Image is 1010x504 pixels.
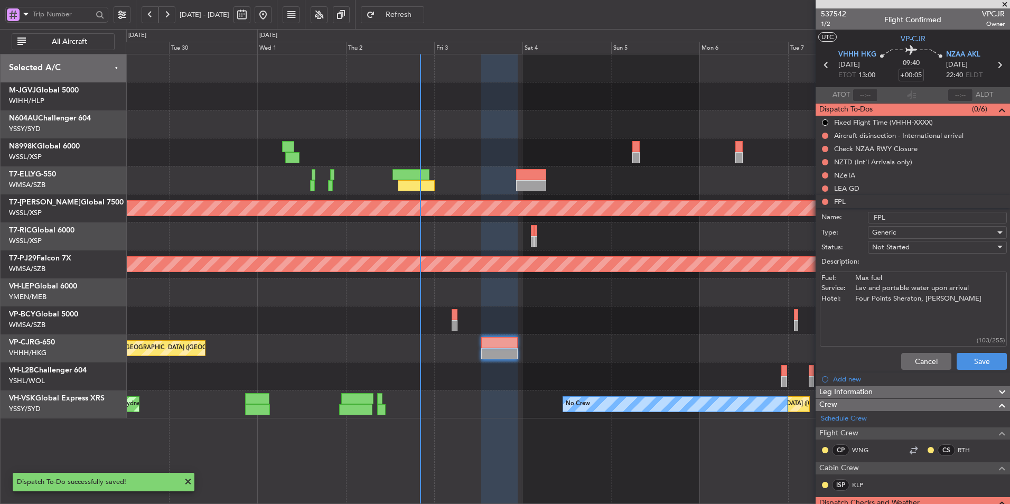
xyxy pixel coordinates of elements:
[788,42,876,54] div: Tue 7
[9,152,42,162] a: WSSL/XSP
[169,42,257,54] div: Tue 30
[852,480,876,490] a: KLP
[946,60,968,70] span: [DATE]
[838,50,876,60] span: VHHH HKG
[838,70,856,81] span: ETOT
[9,311,35,318] span: VP-BCY
[982,8,1005,20] span: VPCJR
[852,445,876,455] a: WNG
[566,396,590,412] div: No Crew
[9,124,41,134] a: YSSY/SYD
[611,42,699,54] div: Sun 5
[9,171,56,178] a: T7-ELLYG-550
[834,144,918,153] div: Check NZAA RWY Closure
[9,96,44,106] a: WIHH/HLP
[259,31,277,40] div: [DATE]
[9,171,35,178] span: T7-ELLY
[966,70,983,81] span: ELDT
[9,87,36,94] span: M-JGVJ
[33,6,92,22] input: Trip Number
[9,236,42,246] a: WSSL/XSP
[884,14,941,25] div: Flight Confirmed
[9,264,45,274] a: WMSA/SZB
[346,42,434,54] div: Thu 2
[976,90,993,100] span: ALDT
[982,20,1005,29] span: Owner
[853,89,878,101] input: --:--
[9,143,80,150] a: N8998KGlobal 6000
[128,31,146,40] div: [DATE]
[9,283,34,290] span: VH-LEP
[834,184,859,193] div: LEA GD
[9,339,34,346] span: VP-CJR
[9,208,42,218] a: WSSL/XSP
[821,228,868,238] label: Type:
[9,199,124,206] a: T7-[PERSON_NAME]Global 7500
[9,404,41,414] a: YSSY/SYD
[832,444,849,456] div: CP
[9,143,37,150] span: N8998K
[872,242,910,252] span: Not Started
[699,42,788,54] div: Mon 6
[9,283,77,290] a: VH-LEPGlobal 6000
[9,339,55,346] a: VP-CJRG-650
[972,104,987,115] span: (0/6)
[833,90,850,100] span: ATOT
[9,376,45,386] a: YSHL/WOL
[838,60,860,70] span: [DATE]
[821,20,846,29] span: 1/2
[9,255,71,262] a: T7-PJ29Falcon 7X
[903,58,920,69] span: 09:40
[834,157,912,166] div: NZTD (Int'l Arrivals only)
[834,118,933,127] div: Fixed Flight Time (VHHH-XXXX)
[9,292,46,302] a: YMEN/MEB
[819,427,858,440] span: Flight Crew
[9,320,45,330] a: WMSA/SZB
[377,11,420,18] span: Refresh
[818,32,837,42] button: UTC
[958,445,981,455] a: RTH
[9,227,74,234] a: T7-RICGlobal 6000
[522,42,611,54] div: Sat 4
[819,386,873,398] span: Leg Information
[9,199,81,206] span: T7-[PERSON_NAME]
[821,414,867,424] a: Schedule Crew
[257,42,345,54] div: Wed 1
[9,367,34,374] span: VH-L2B
[901,353,951,370] button: Cancel
[9,395,35,402] span: VH-VSK
[821,242,868,253] label: Status:
[821,212,868,223] label: Name:
[832,479,849,491] div: ISP
[9,367,87,374] a: VH-L2BChallenger 604
[17,477,179,488] div: Dispatch To-Do successfully saved!
[12,33,115,50] button: All Aircraft
[180,10,229,20] span: [DATE] - [DATE]
[901,33,925,44] span: VP-CJR
[9,115,91,122] a: N604AUChallenger 604
[938,444,955,456] div: CS
[83,340,260,356] div: Planned Maint [GEOGRAPHIC_DATA] ([GEOGRAPHIC_DATA] Intl)
[946,50,980,60] span: NZAA AKL
[834,171,855,180] div: NZeTA
[9,348,46,358] a: VHHH/HKG
[9,255,36,262] span: T7-PJ29
[957,353,1007,370] button: Save
[9,395,105,402] a: VH-VSKGlobal Express XRS
[9,227,32,234] span: T7-RIC
[872,228,896,237] span: Generic
[9,180,45,190] a: WMSA/SZB
[819,462,859,474] span: Cabin Crew
[834,131,964,140] div: Aircraft disinsection - International arrival
[977,335,1005,345] div: (103/255)
[9,87,79,94] a: M-JGVJGlobal 5000
[28,38,111,45] span: All Aircraft
[819,399,837,411] span: Crew
[858,70,875,81] span: 13:00
[434,42,522,54] div: Fri 3
[9,311,78,318] a: VP-BCYGlobal 5000
[821,8,846,20] span: 537542
[819,104,873,116] span: Dispatch To-Dos
[946,70,963,81] span: 22:40
[9,115,38,122] span: N604AU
